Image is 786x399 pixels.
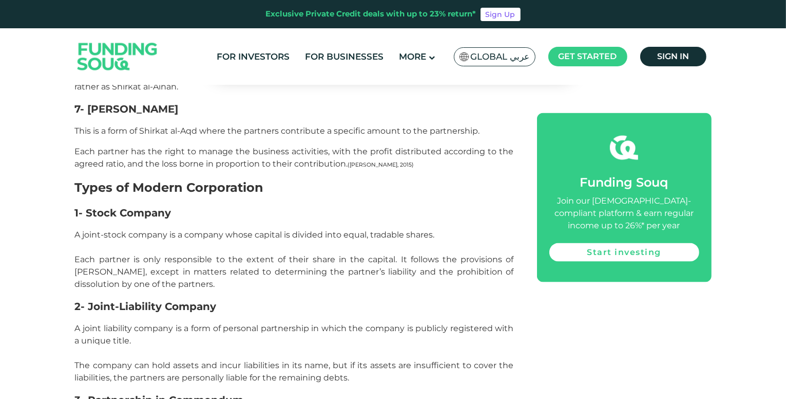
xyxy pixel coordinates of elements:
a: For Investors [214,48,292,65]
p: A joint-stock company is a company whose capital is divided into equal, tradable shares. Each par... [75,229,514,291]
strong: 7- [PERSON_NAME] [75,103,179,115]
div: Exclusive Private Credit deals with up to 23% return* [266,8,476,20]
a: Sign in [640,47,706,66]
img: Logo [67,31,168,83]
strong: Types of Modern Corporation [75,180,264,195]
a: Sign Up [481,8,521,21]
p: A joint liability company is a form of personal partnership in which the company is publicly regi... [75,322,514,384]
img: SA Flag [459,52,469,61]
span: More [399,51,426,62]
p: This is a form of Shirkat al-Aqd where the partners contribute a specific amount to the partnership. [75,125,514,137]
span: Get started [559,51,617,61]
strong: 1- Stock Company [75,207,171,219]
span: Sign in [657,51,689,61]
strong: 2- Joint-Liability Company [75,300,217,313]
a: Start investing [549,243,699,262]
div: Join our [DEMOGRAPHIC_DATA]-compliant platform & earn regular income up to 26%* per year [549,195,699,232]
a: For Businesses [302,48,386,65]
img: fsicon [610,134,638,162]
span: ([PERSON_NAME], 2015) [348,161,414,168]
p: Each partner has the right to manage the business activities, with the profit distributed accordi... [75,146,514,170]
span: Funding Souq [580,175,668,190]
span: Global عربي [471,51,530,63]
